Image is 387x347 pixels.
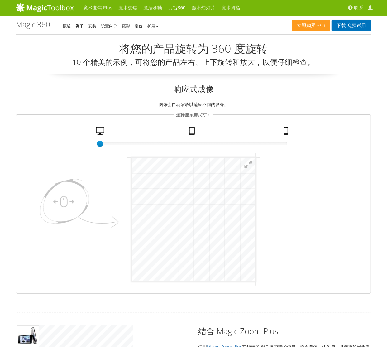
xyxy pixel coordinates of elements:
a: 定价 [135,23,143,29]
a: 扩展 [147,23,159,29]
p: 图像会自动缩放以适应不同的设备。 [16,101,371,108]
span: £99 [316,23,325,28]
a: 设置向导 [101,23,117,29]
font: 下载 [337,22,346,29]
legend: 选择显示屏尺寸： [174,111,213,118]
a: 例子 [75,23,84,29]
a: 摄影 [122,23,130,29]
a: 立即购买£99 [292,20,330,31]
a: 安装 [88,23,96,29]
span: 联系 [354,5,363,11]
font: 响应式成像 [173,83,214,94]
font: 结合 Magic Zoom Plus [198,325,278,337]
font: Magic 360 [16,19,50,29]
font: 扩展 [147,23,155,29]
a: 下载免费试用 [332,20,371,31]
font: 立即购买 [297,22,316,29]
a: 移动 [281,127,292,138]
a: 片 [187,127,199,138]
span: 免费试用 [346,23,366,28]
a: 桌面 [93,127,108,138]
h3: 10 个精美的示例，可将您的产品左右、上下旋转和放大，以便仔细检查。 [16,58,371,66]
h2: 将您的产品旋转为 360 度旋转 [16,42,371,55]
a: 概述 [63,23,71,29]
img: MagicToolbox.com - 适用于您网站的图像工具 [16,3,74,12]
